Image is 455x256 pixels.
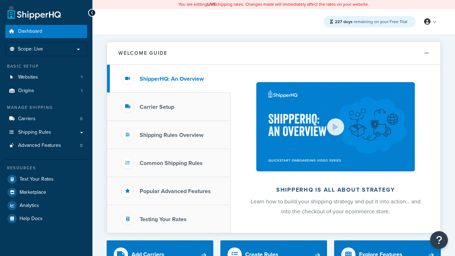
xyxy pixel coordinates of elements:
[20,190,46,196] span: Marketplace
[5,186,87,199] a: Marketplace
[140,216,187,223] h3: Testing Your Rates
[5,212,87,225] a: Help Docs
[335,18,353,25] strong: 227 days
[335,18,407,25] span: remaining on your Free Trial
[81,88,82,94] span: 1
[18,116,36,122] span: Carriers
[430,231,448,249] button: Open Resource Center
[20,216,43,222] span: Help Docs
[18,88,34,94] span: Origins
[5,63,87,69] div: Basic Setup
[140,76,204,82] h3: ShipperHQ: An Overview
[207,1,216,7] b: LIVE
[5,173,87,186] a: Test Your Rates
[80,143,82,149] span: 0
[5,84,87,97] a: Origins1
[20,203,39,209] span: Analytics
[18,46,43,52] span: Scope: Live
[5,84,87,97] li: Origins
[5,112,87,126] li: Carriers
[5,71,87,84] a: Websites1
[140,104,174,110] h3: Carrier Setup
[18,143,61,149] span: Advanced Features
[18,129,51,135] span: Shipping Rules
[5,126,87,139] a: Shipping Rules
[20,176,54,182] span: Test Your Rates
[140,132,203,138] h3: Shipping Rules Overview
[5,199,87,212] a: Analytics
[251,197,421,215] span: Learn how to build your shipping strategy and put it into action… and into the checkout of your e...
[5,25,87,38] a: Dashboard
[140,188,211,194] h3: Popular Advanced Features
[5,165,87,171] div: Resources
[118,50,167,56] h2: Welcome Guide
[5,105,87,111] div: Manage Shipping
[107,42,440,65] button: Welcome Guide
[18,74,38,80] span: Websites
[5,139,87,152] li: Advanced Features
[80,116,82,122] span: 0
[250,187,422,193] h2: ShipperHQ is all about strategy
[140,160,203,166] h3: Common Shipping Rules
[81,74,82,80] span: 1
[5,71,87,84] li: Websites
[18,28,42,34] span: Dashboard
[5,139,87,152] a: Advanced Features0
[5,112,87,126] a: Carriers0
[256,82,415,171] img: ShipperHQ is all about strategy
